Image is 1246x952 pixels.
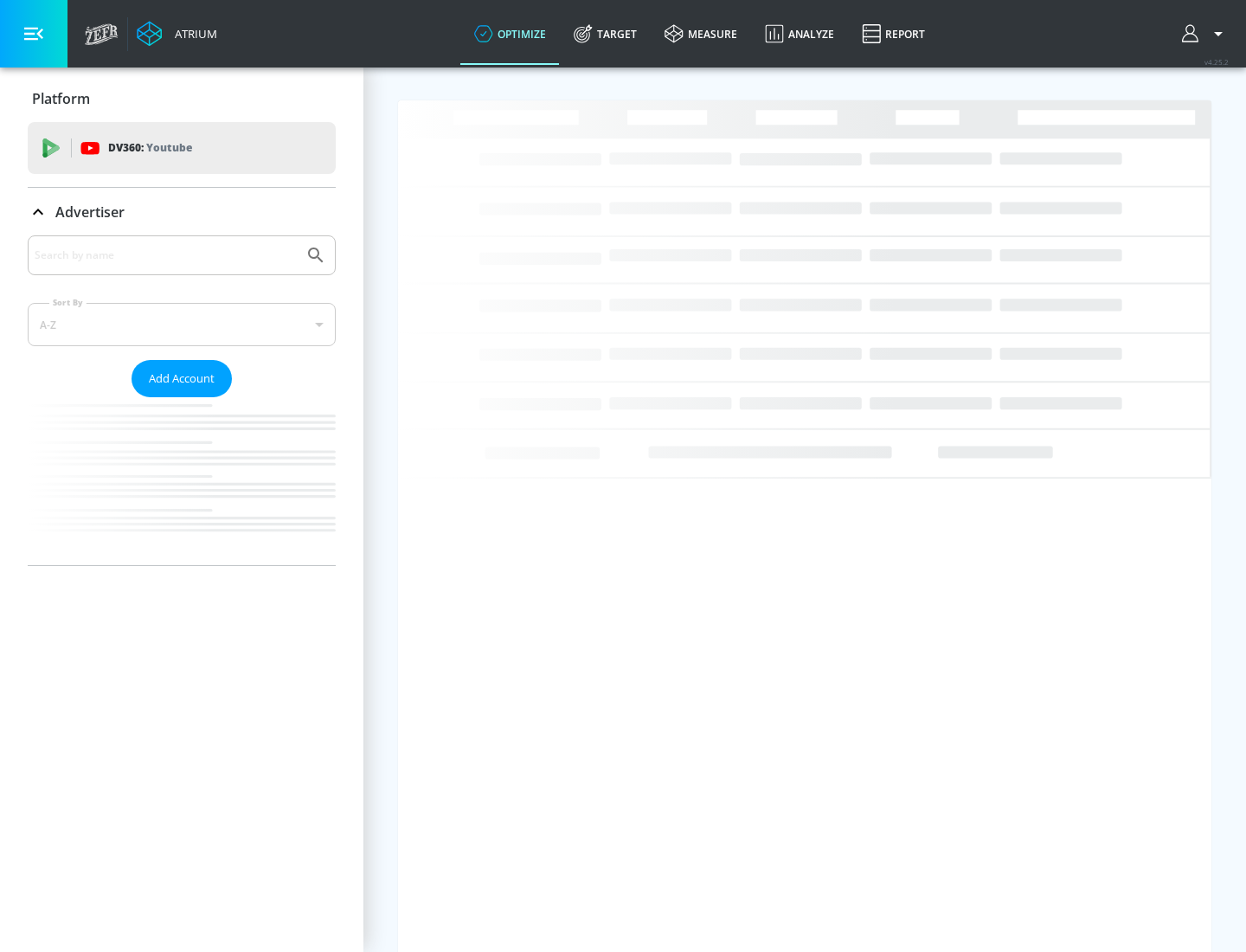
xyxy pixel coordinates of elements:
[149,369,215,389] span: Add Account
[28,235,336,565] div: Advertiser
[35,244,297,267] input: Search by name
[137,21,217,47] a: Atrium
[560,3,651,65] a: Target
[28,188,336,236] div: Advertiser
[32,89,90,108] p: Platform
[49,297,87,308] label: Sort By
[651,3,751,65] a: measure
[28,74,336,123] div: Platform
[146,138,192,157] p: Youtube
[132,360,232,397] button: Add Account
[751,3,848,65] a: Analyze
[168,26,217,42] div: Atrium
[848,3,939,65] a: Report
[108,138,192,158] p: DV360:
[460,3,560,65] a: optimize
[28,303,336,346] div: A-Z
[28,122,336,174] div: DV360: Youtube
[1204,57,1229,67] span: v 4.25.2
[55,203,125,222] p: Advertiser
[28,397,336,565] nav: list of Advertiser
